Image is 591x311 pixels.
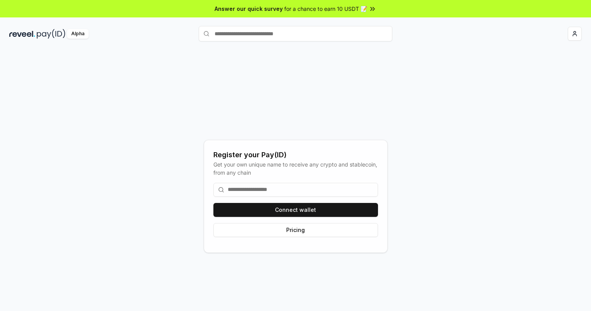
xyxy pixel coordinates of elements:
span: Answer our quick survey [215,5,283,13]
div: Get your own unique name to receive any crypto and stablecoin, from any chain [213,160,378,177]
button: Pricing [213,223,378,237]
button: Connect wallet [213,203,378,217]
img: pay_id [37,29,65,39]
img: reveel_dark [9,29,35,39]
span: for a chance to earn 10 USDT 📝 [284,5,367,13]
div: Register your Pay(ID) [213,149,378,160]
div: Alpha [67,29,89,39]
